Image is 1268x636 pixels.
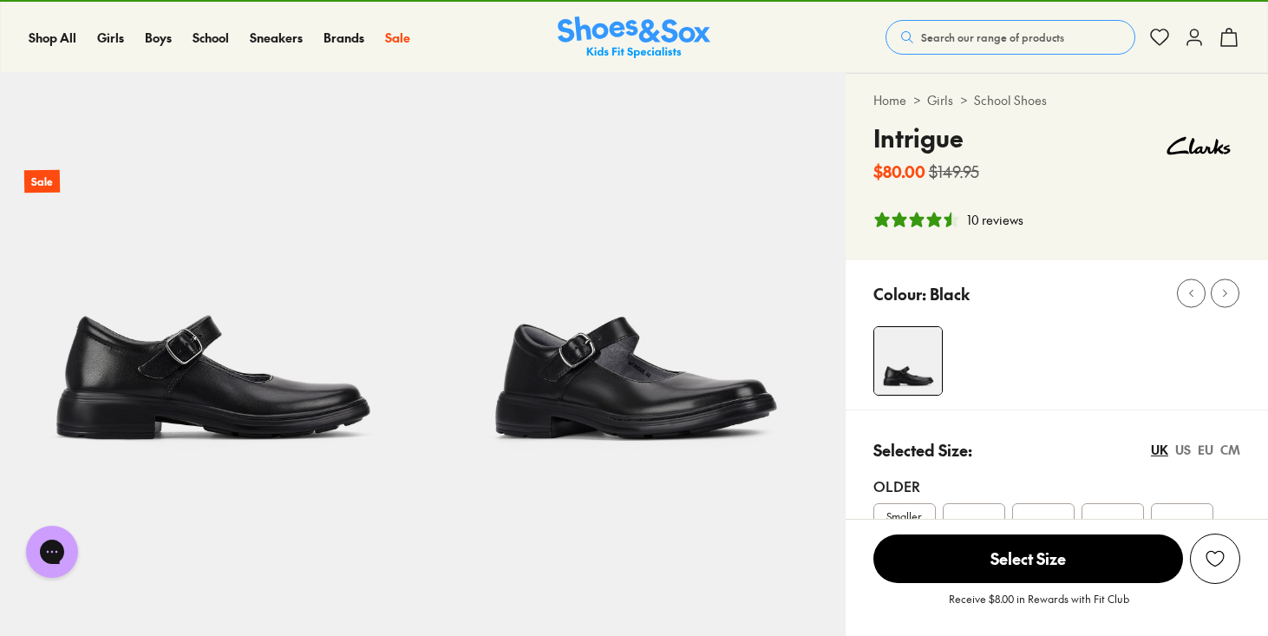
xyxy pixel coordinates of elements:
iframe: Gorgias live chat messenger [17,520,87,584]
div: CM [1220,441,1240,459]
p: Sale [24,170,60,193]
img: 5-109559_1 [422,73,845,495]
h4: Intrigue [873,120,979,156]
span: Sale [385,29,410,46]
div: EU [1198,441,1213,459]
span: Boys [145,29,172,46]
span: Girls [97,29,124,46]
button: Search our range of products [886,20,1135,55]
b: $80.00 [873,160,925,183]
p: Black [930,282,970,305]
a: Sneakers [250,29,303,47]
p: Selected Size: [873,438,972,462]
s: $149.95 [929,160,979,183]
a: School [193,29,229,47]
span: Sneakers [250,29,303,46]
span: School [193,29,229,46]
a: Shoes & Sox [558,16,710,59]
span: Select Size [873,534,1183,583]
p: Colour: [873,282,926,305]
a: School Shoes [974,91,1047,109]
div: > > [873,91,1240,109]
a: Brands [324,29,364,47]
span: Search our range of products [921,30,1064,45]
div: 10 reviews [967,211,1023,229]
div: UK [1151,441,1168,459]
a: Home [873,91,906,109]
span: Smaller Sizes [874,508,935,540]
div: Older [873,475,1240,496]
button: 4.5 stars, 10 ratings [873,211,1023,229]
img: Vendor logo [1157,120,1240,172]
a: Sale [385,29,410,47]
a: Shop All [29,29,76,47]
button: Add to Wishlist [1190,534,1240,584]
a: Girls [927,91,953,109]
div: US [1175,441,1191,459]
span: Shop All [29,29,76,46]
img: SNS_Logo_Responsive.svg [558,16,710,59]
span: 4 [970,514,978,534]
p: Receive $8.00 in Rewards with Fit Club [949,591,1129,622]
span: 5 [1108,514,1116,534]
span: 4.5 [1033,514,1053,534]
a: Boys [145,29,172,47]
a: Girls [97,29,124,47]
span: 5.5 [1173,514,1192,534]
img: 4-109558_1 [874,327,942,395]
span: Brands [324,29,364,46]
button: Select Size [873,534,1183,584]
